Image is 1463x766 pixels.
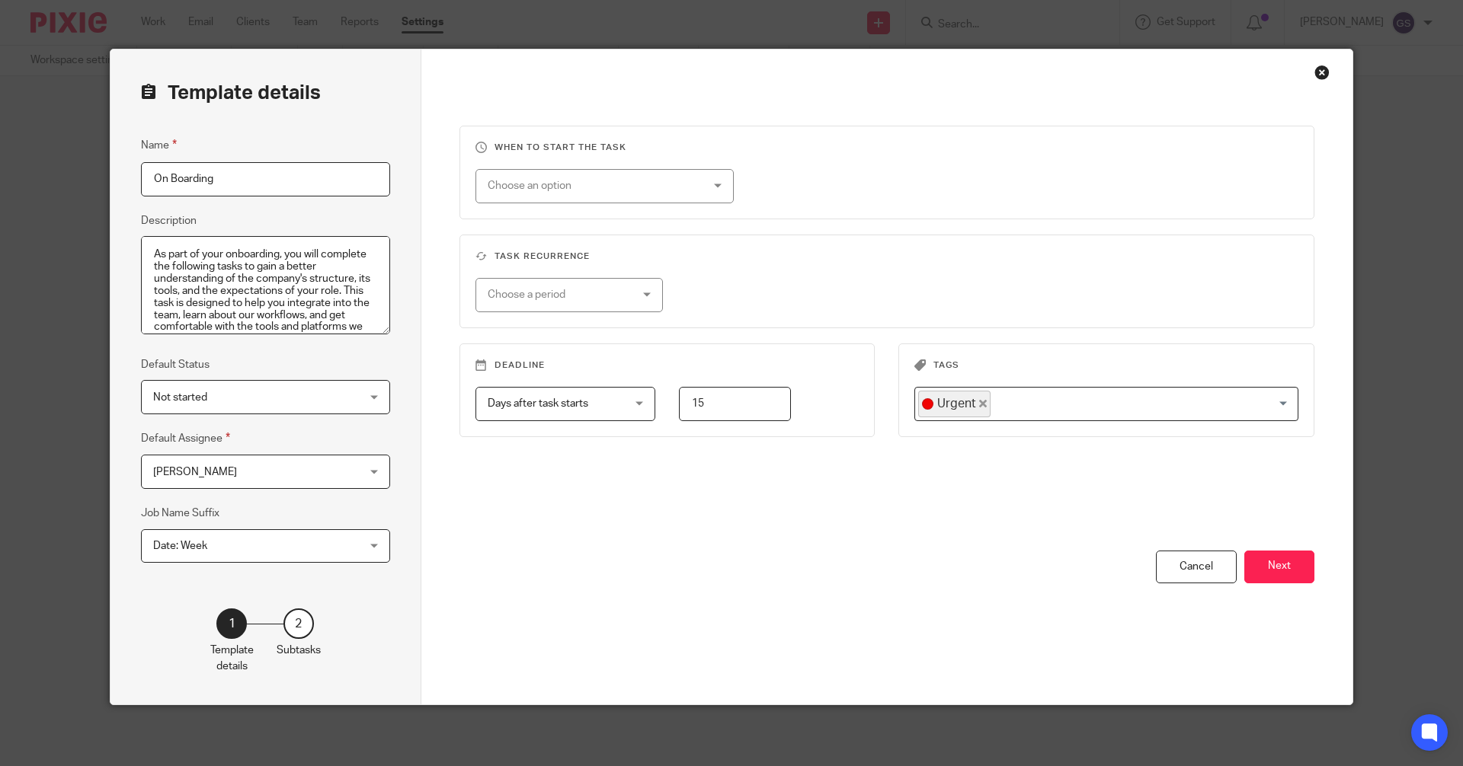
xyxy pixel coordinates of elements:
label: Description [141,213,197,228]
label: Default Status [141,357,210,372]
span: Urgent [937,395,976,412]
div: Cancel [1156,551,1237,583]
span: Date: Week [153,541,207,551]
div: Choose a period [488,279,628,311]
label: Default Assignee [141,429,230,447]
h3: Task recurrence [475,251,1299,263]
div: Close this dialog window [1314,65,1330,80]
p: Template details [210,643,254,674]
textarea: As part of your onboarding, you will complete the following tasks to gain a better understanding ... [141,236,390,335]
h3: Deadline [475,359,860,372]
h3: Tags [914,359,1298,372]
h2: Template details [141,80,321,106]
button: Deselect Urgent [979,400,987,407]
button: Next [1244,551,1314,583]
div: Search for option [914,387,1298,421]
label: Job Name Suffix [141,506,219,521]
span: Not started [153,392,207,403]
input: Search for option [992,391,1289,417]
div: 2 [283,608,314,639]
span: [PERSON_NAME] [153,467,237,477]
h3: When to start the task [475,142,1299,154]
div: Choose an option [488,170,684,202]
label: Name [141,136,177,154]
div: 1 [216,608,247,639]
span: Days after task starts [488,398,588,409]
p: Subtasks [277,643,321,658]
